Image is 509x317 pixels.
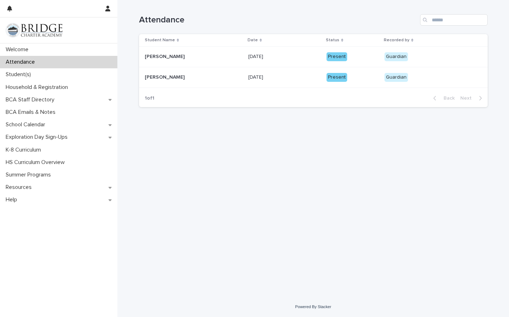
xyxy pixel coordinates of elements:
p: Attendance [3,59,41,65]
p: [PERSON_NAME] [145,73,186,80]
p: K-8 Curriculum [3,147,47,153]
div: Guardian [385,73,408,82]
span: Back [439,96,455,101]
img: V1C1m3IdTEidaUdm9Hs0 [6,23,63,37]
p: School Calendar [3,121,51,128]
p: Resources [3,184,37,191]
p: Student(s) [3,71,37,78]
h1: Attendance [139,15,417,25]
button: Next [457,95,488,101]
p: Date [248,36,258,44]
div: Present [327,52,347,61]
input: Search [420,14,488,26]
p: BCA Staff Directory [3,96,60,103]
p: BCA Emails & Notes [3,109,61,116]
button: Back [428,95,457,101]
p: Welcome [3,46,34,53]
span: Next [460,96,476,101]
p: Student Name [145,36,175,44]
p: [PERSON_NAME] [145,52,186,60]
tr: [PERSON_NAME][PERSON_NAME] [DATE][DATE] PresentGuardian [139,67,488,88]
p: HS Curriculum Overview [3,159,70,166]
p: [DATE] [248,73,265,80]
p: 1 of 1 [139,90,160,107]
p: Summer Programs [3,171,57,178]
div: Guardian [385,52,408,61]
div: Present [327,73,347,82]
p: Recorded by [384,36,409,44]
a: Powered By Stacker [295,305,331,309]
p: Household & Registration [3,84,74,91]
p: Help [3,196,23,203]
tr: [PERSON_NAME][PERSON_NAME] [DATE][DATE] PresentGuardian [139,47,488,67]
p: [DATE] [248,52,265,60]
p: Status [326,36,339,44]
p: Exploration Day Sign-Ups [3,134,73,141]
